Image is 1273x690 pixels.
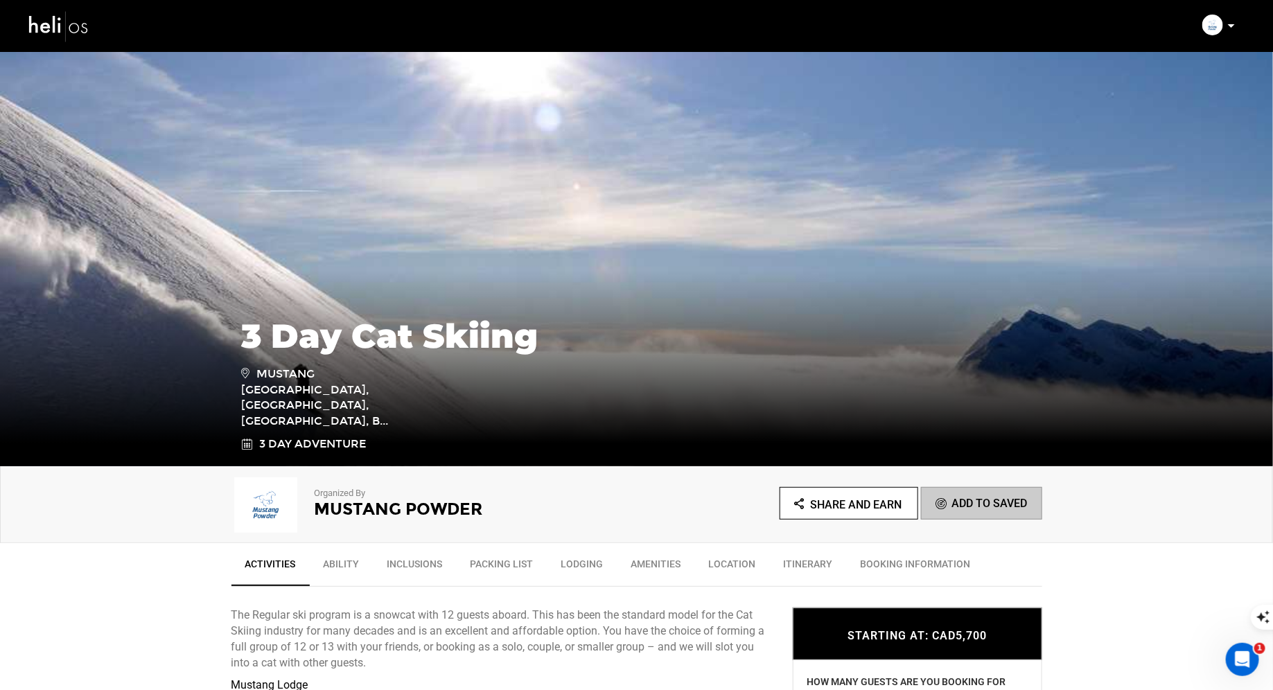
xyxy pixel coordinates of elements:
a: Amenities [617,550,695,585]
a: Ability [310,550,374,585]
span: Mustang [GEOGRAPHIC_DATA], [GEOGRAPHIC_DATA], [GEOGRAPHIC_DATA], B... [242,365,439,430]
img: img_0ff4e6702feb5b161957f2ea789f15f4.png [231,477,301,533]
a: BOOKING INFORMATION [847,550,985,585]
iframe: Intercom live chat [1226,643,1259,676]
a: Activities [231,550,310,586]
a: Location [695,550,770,585]
img: heli-logo [28,8,90,44]
a: Lodging [547,550,617,585]
span: Share and Earn [810,498,902,511]
span: STARTING AT: CAD5,700 [848,629,987,642]
a: Itinerary [770,550,847,585]
img: img_0ff4e6702feb5b161957f2ea789f15f4.png [1202,15,1223,35]
h2: Mustang Powder [315,500,599,518]
h1: 3 Day Cat Skiing [242,317,1032,355]
p: Organized By [315,487,599,500]
p: The Regular ski program is a snowcat with 12 guests aboard. This has been the standard model for ... [231,608,772,671]
a: Packing List [457,550,547,585]
a: Inclusions [374,550,457,585]
span: 3 Day Adventure [260,436,367,452]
